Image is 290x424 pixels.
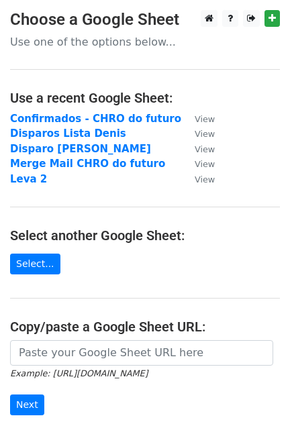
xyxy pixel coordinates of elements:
a: Disparo [PERSON_NAME] [10,143,151,155]
a: View [181,173,215,185]
a: View [181,143,215,155]
h4: Use a recent Google Sheet: [10,90,280,106]
p: Use one of the options below... [10,35,280,49]
small: Example: [URL][DOMAIN_NAME] [10,368,148,378]
a: View [181,113,215,125]
a: Select... [10,254,60,274]
a: View [181,158,215,170]
h3: Choose a Google Sheet [10,10,280,30]
a: Leva 2 [10,173,47,185]
small: View [195,114,215,124]
input: Next [10,394,44,415]
a: View [181,127,215,140]
h4: Select another Google Sheet: [10,227,280,244]
small: View [195,174,215,184]
a: Merge Mail CHRO do futuro [10,158,165,170]
iframe: Chat Widget [223,360,290,424]
input: Paste your Google Sheet URL here [10,340,273,366]
a: Disparos Lista Denis [10,127,126,140]
small: View [195,144,215,154]
a: Confirmados - CHRO do futuro [10,113,181,125]
small: View [195,159,215,169]
small: View [195,129,215,139]
h4: Copy/paste a Google Sheet URL: [10,319,280,335]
